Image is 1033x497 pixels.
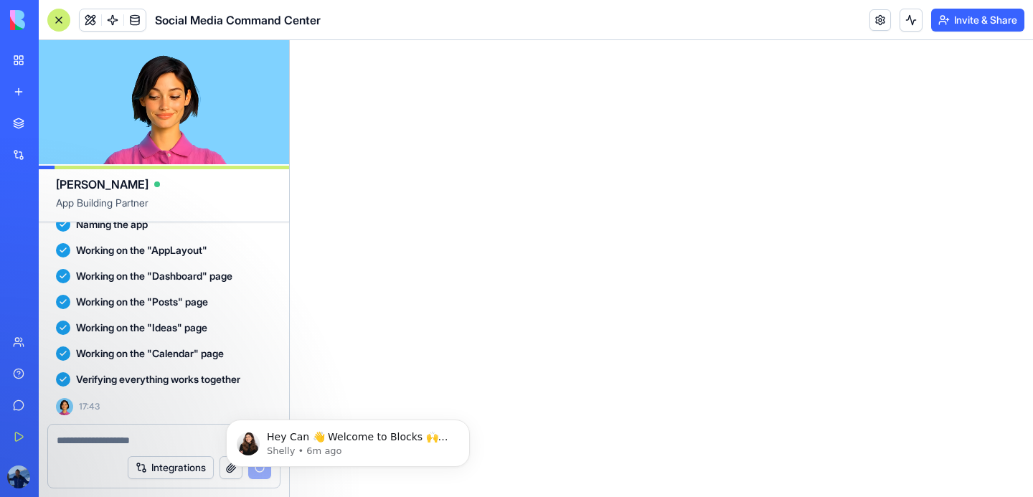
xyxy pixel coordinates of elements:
span: Working on the "AppLayout" [76,243,207,257]
span: Working on the "Calendar" page [76,346,224,361]
span: App Building Partner [56,196,272,222]
button: Invite & Share [931,9,1024,32]
span: 17:43 [79,401,100,412]
img: Ella_00000_wcx2te.png [56,398,73,415]
span: Working on the "Ideas" page [76,321,207,335]
span: Naming the app [76,217,148,232]
span: Social Media Command Center [155,11,321,29]
span: Working on the "Dashboard" page [76,269,232,283]
span: Working on the "Posts" page [76,295,208,309]
img: logo [10,10,99,30]
button: Integrations [128,456,214,479]
span: Verifying everything works together [76,372,240,387]
img: ACg8ocKb_aZwPwt3UM-SJ9JxcNAeE9fJ7YtdpXZXrvk8hIzFctwTwIYH=s96-c [7,465,30,488]
iframe: Intercom notifications message [204,389,491,490]
span: [PERSON_NAME] [56,176,148,193]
